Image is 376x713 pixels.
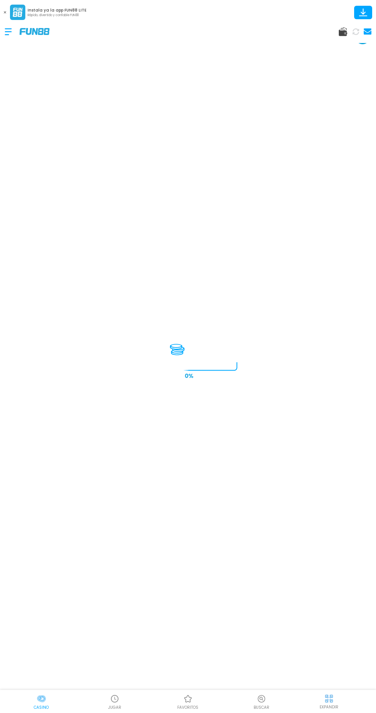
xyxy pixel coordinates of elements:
img: App Logo [10,5,25,20]
p: JUGAR [108,705,121,710]
img: Company Logo [20,28,49,35]
img: hide [324,694,334,703]
p: favoritos [177,705,198,710]
a: CasinoCasinoCasino [5,693,78,710]
p: Buscar [254,705,269,710]
img: Casino Favoritos [183,694,193,703]
img: Casino Jugar [110,694,119,703]
button: Buscar [225,693,298,710]
a: Casino JugarCasino JugarJUGAR [78,693,151,710]
p: Casino [34,705,49,710]
p: Rápido, divertido y confiable FUN88 [28,13,86,18]
a: Casino FavoritosCasino Favoritosfavoritos [151,693,224,710]
p: Instala ya la app FUN88 LITE [28,7,86,13]
p: EXPANDIR [320,704,338,710]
